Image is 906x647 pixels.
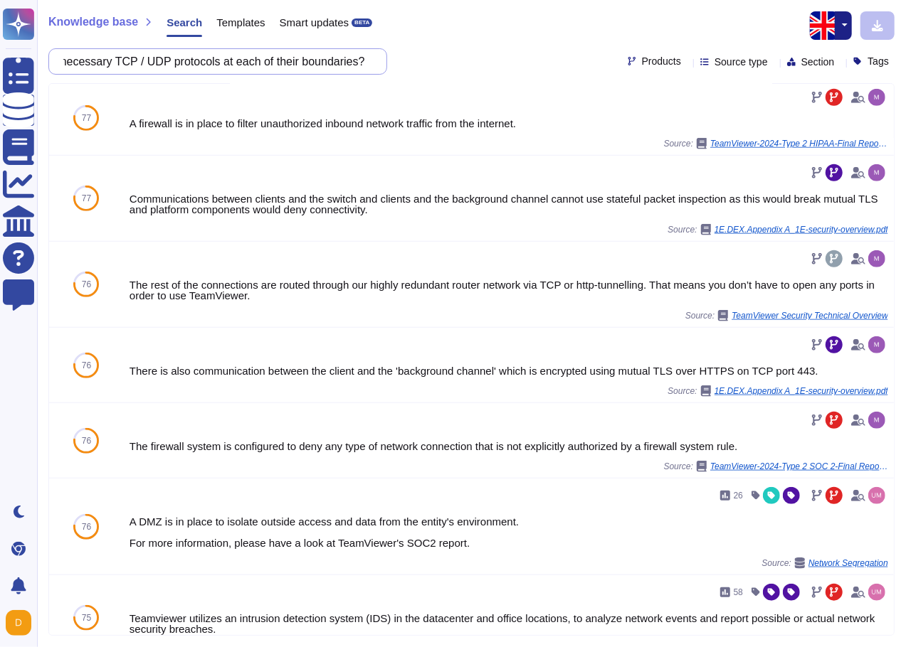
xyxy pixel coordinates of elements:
img: user [6,610,31,636]
span: 76 [82,437,91,445]
span: Source: [668,224,888,235]
span: 76 [82,280,91,289]
img: en [810,11,838,40]
div: The rest of the connections are routed through our highly redundant router network via TCP or htt... [130,279,888,301]
span: Source: [668,385,888,397]
img: user [868,250,885,267]
span: Knowledge base [48,16,138,28]
span: Source type [715,57,768,67]
img: user [868,89,885,106]
span: 76 [82,361,91,370]
div: A DMZ is in place to isolate outside access and data from the entity's environment. For more info... [130,516,888,548]
span: Templates [216,17,265,28]
span: Section [801,57,835,67]
span: Search [167,17,202,28]
div: There is also communication between the client and the 'background channel' which is encrypted us... [130,365,888,376]
div: The firewall system is configured to deny any type of network connection that is not explicitly a... [130,441,888,451]
span: 76 [82,523,91,531]
span: Tags [868,56,889,66]
span: Source: [685,310,888,321]
img: user [868,336,885,353]
span: Source: [664,461,888,472]
span: Network Segregation [808,559,888,567]
span: Smart updates [280,17,349,28]
span: Source: [762,557,888,569]
img: user [868,487,885,504]
div: Teamviewer utilizes an intrusion detection system (IDS) in the datacenter and office locations, t... [130,613,888,634]
span: Products [642,56,681,66]
span: 77 [82,114,91,122]
span: TeamViewer Security Technical Overview [732,311,888,320]
span: 75 [82,614,91,622]
span: TeamViewer-2024-Type 2 HIPAA-Final Report.pdf [710,139,888,148]
img: user [868,164,885,181]
button: user [3,607,41,638]
span: 1E.DEX.Appendix A_1E-security-overview.pdf [715,225,888,234]
span: 26 [734,491,743,500]
div: Communications between clients and the switch and clients and the background channel cannot use s... [130,193,888,215]
span: TeamViewer-2024-Type 2 SOC 2-Final Report.pdf [710,462,888,471]
img: user [868,412,885,429]
img: user [868,584,885,601]
div: BETA [352,18,372,27]
span: 77 [82,194,91,203]
span: 58 [734,588,743,597]
span: 1E.DEX.Appendix A_1E-security-overview.pdf [715,387,888,395]
span: Source: [664,138,888,149]
input: Search a question or template... [56,49,372,74]
div: A firewall is in place to filter unauthorized inbound network traffic from the internet. [130,118,888,129]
